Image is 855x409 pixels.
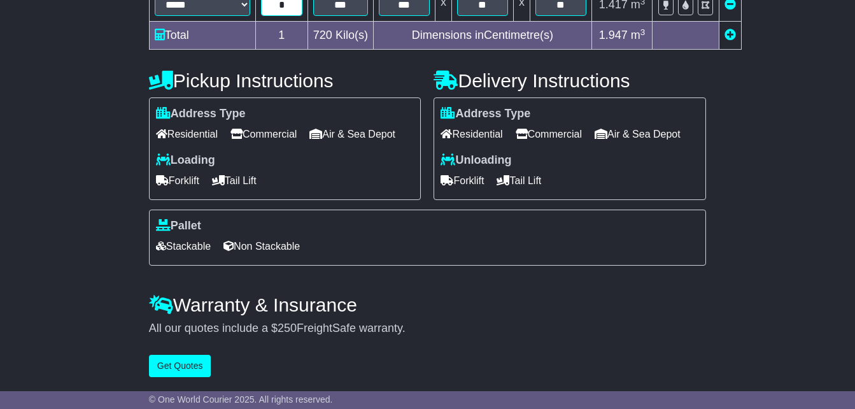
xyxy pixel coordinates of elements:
[441,124,502,144] span: Residential
[149,394,333,405] span: © One World Courier 2025. All rights reserved.
[156,171,199,190] span: Forklift
[441,107,530,121] label: Address Type
[149,355,211,377] button: Get Quotes
[255,22,307,50] td: 1
[156,154,215,168] label: Loading
[307,22,373,50] td: Kilo(s)
[278,322,297,334] span: 250
[631,29,646,41] span: m
[223,236,300,256] span: Non Stackable
[599,29,628,41] span: 1.947
[156,219,201,233] label: Pallet
[441,171,484,190] span: Forklift
[724,29,736,41] a: Add new item
[441,154,511,168] label: Unloading
[149,70,421,91] h4: Pickup Instructions
[156,236,211,256] span: Stackable
[149,22,255,50] td: Total
[230,124,297,144] span: Commercial
[149,322,706,336] div: All our quotes include a $ FreightSafe warranty.
[313,29,332,41] span: 720
[497,171,541,190] span: Tail Lift
[434,70,706,91] h4: Delivery Instructions
[309,124,395,144] span: Air & Sea Depot
[373,22,591,50] td: Dimensions in Centimetre(s)
[156,124,218,144] span: Residential
[595,124,681,144] span: Air & Sea Depot
[516,124,582,144] span: Commercial
[156,107,246,121] label: Address Type
[640,27,646,37] sup: 3
[149,294,706,315] h4: Warranty & Insurance
[212,171,257,190] span: Tail Lift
